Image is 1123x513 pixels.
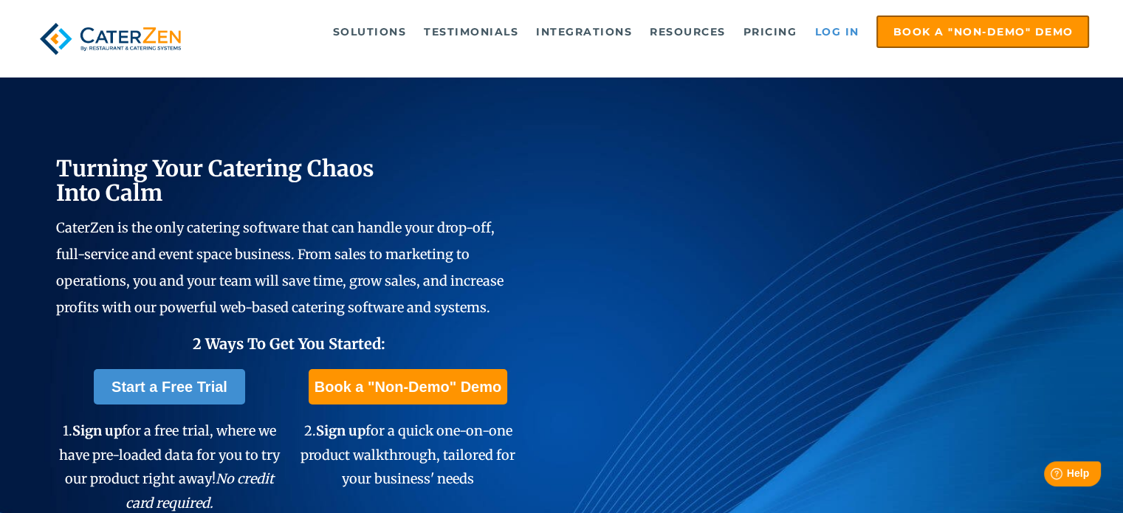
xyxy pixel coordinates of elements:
[326,17,414,47] a: Solutions
[807,17,866,47] a: Log in
[72,422,122,439] span: Sign up
[59,422,279,511] span: 1. for a free trial, where we have pre-loaded data for you to try our product right away!
[94,369,245,404] a: Start a Free Trial
[309,369,507,404] a: Book a "Non-Demo" Demo
[192,334,385,353] span: 2 Ways To Get You Started:
[56,219,504,316] span: CaterZen is the only catering software that can handle your drop-off, full-service and event spac...
[315,422,365,439] span: Sign up
[56,154,374,207] span: Turning Your Catering Chaos Into Calm
[642,17,733,47] a: Resources
[529,17,639,47] a: Integrations
[214,16,1089,48] div: Navigation Menu
[992,455,1107,497] iframe: Help widget launcher
[876,16,1089,48] a: Book a "Non-Demo" Demo
[34,16,188,62] img: caterzen
[301,422,515,487] span: 2. for a quick one-on-one product walkthrough, tailored for your business' needs
[736,17,805,47] a: Pricing
[416,17,526,47] a: Testimonials
[126,470,274,511] em: No credit card required.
